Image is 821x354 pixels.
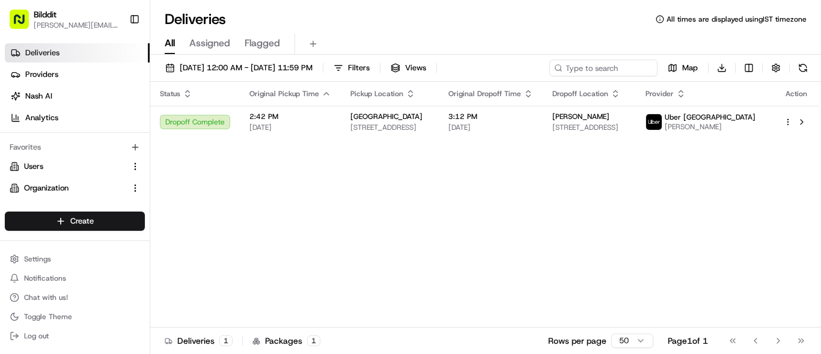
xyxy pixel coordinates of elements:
[24,331,49,341] span: Log out
[108,219,133,228] span: [DATE]
[165,335,233,347] div: Deliveries
[448,112,533,121] span: 3:12 PM
[219,335,233,346] div: 1
[350,89,403,99] span: Pickup Location
[5,270,145,287] button: Notifications
[448,123,533,132] span: [DATE]
[552,89,608,99] span: Dropoff Location
[667,14,807,24] span: All times are displayed using IST timezone
[5,212,145,231] button: Create
[24,187,34,197] img: 1736555255976-a54dd68f-1ca7-489b-9aae-adbdc363a1c4
[5,87,150,106] a: Nash AI
[189,36,230,50] span: Assigned
[24,312,72,322] span: Toggle Theme
[25,112,58,123] span: Analytics
[34,20,120,30] button: [PERSON_NAME][EMAIL_ADDRESS][DOMAIN_NAME]
[350,123,429,132] span: [STREET_ADDRESS]
[186,154,219,168] button: See all
[12,115,34,136] img: 1736555255976-a54dd68f-1ca7-489b-9aae-adbdc363a1c4
[5,179,145,198] button: Organization
[25,47,60,58] span: Deliveries
[204,118,219,133] button: Start new chat
[5,289,145,306] button: Chat with us!
[24,254,51,264] span: Settings
[160,60,318,76] button: [DATE] 12:00 AM - [DATE] 11:59 PM
[668,335,708,347] div: Page 1 of 1
[12,175,31,194] img: Klarizel Pensader
[646,89,674,99] span: Provider
[25,115,47,136] img: 1724597045416-56b7ee45-8013-43a0-a6f9-03cb97ddad50
[31,78,198,90] input: Clear
[646,114,662,130] img: uber-new-logo.jpeg
[5,65,150,84] a: Providers
[245,36,280,50] span: Flagged
[249,89,319,99] span: Original Pickup Time
[37,186,99,196] span: Klarizel Pensader
[5,308,145,325] button: Toggle Theme
[102,219,106,228] span: •
[784,89,809,99] div: Action
[54,115,197,127] div: Start new chat
[665,112,755,122] span: Uber [GEOGRAPHIC_DATA]
[25,91,52,102] span: Nash AI
[24,161,43,172] span: Users
[552,123,626,132] span: [STREET_ADDRESS]
[165,10,226,29] h1: Deliveries
[120,265,145,274] span: Pylon
[552,112,609,121] span: [PERSON_NAME]
[102,186,106,196] span: •
[5,138,145,157] div: Favorites
[405,63,426,73] span: Views
[549,60,658,76] input: Type to search
[37,219,99,228] span: Klarizel Pensader
[5,43,150,63] a: Deliveries
[682,63,698,73] span: Map
[448,89,521,99] span: Original Dropoff Time
[24,293,68,302] span: Chat with us!
[24,273,66,283] span: Notifications
[662,60,703,76] button: Map
[12,12,36,36] img: Nash
[108,186,133,196] span: [DATE]
[34,8,56,20] button: Bilddit
[165,36,175,50] span: All
[12,207,31,227] img: Klarizel Pensader
[249,123,331,132] span: [DATE]
[160,89,180,99] span: Status
[665,122,755,132] span: [PERSON_NAME]
[350,112,423,121] span: [GEOGRAPHIC_DATA]
[307,335,320,346] div: 1
[385,60,432,76] button: Views
[328,60,375,76] button: Filters
[5,108,150,127] a: Analytics
[10,183,126,194] a: Organization
[180,63,313,73] span: [DATE] 12:00 AM - [DATE] 11:59 PM
[24,219,34,229] img: 1736555255976-a54dd68f-1ca7-489b-9aae-adbdc363a1c4
[252,335,320,347] div: Packages
[10,161,126,172] a: Users
[5,251,145,267] button: Settings
[25,69,58,80] span: Providers
[85,264,145,274] a: Powered byPylon
[5,328,145,344] button: Log out
[5,157,145,176] button: Users
[70,216,94,227] span: Create
[12,48,219,67] p: Welcome 👋
[5,5,124,34] button: Bilddit[PERSON_NAME][EMAIL_ADDRESS][DOMAIN_NAME]
[24,183,69,194] span: Organization
[348,63,370,73] span: Filters
[12,156,77,166] div: Past conversations
[54,127,165,136] div: We're available if you need us!
[795,60,811,76] button: Refresh
[548,335,606,347] p: Rows per page
[249,112,331,121] span: 2:42 PM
